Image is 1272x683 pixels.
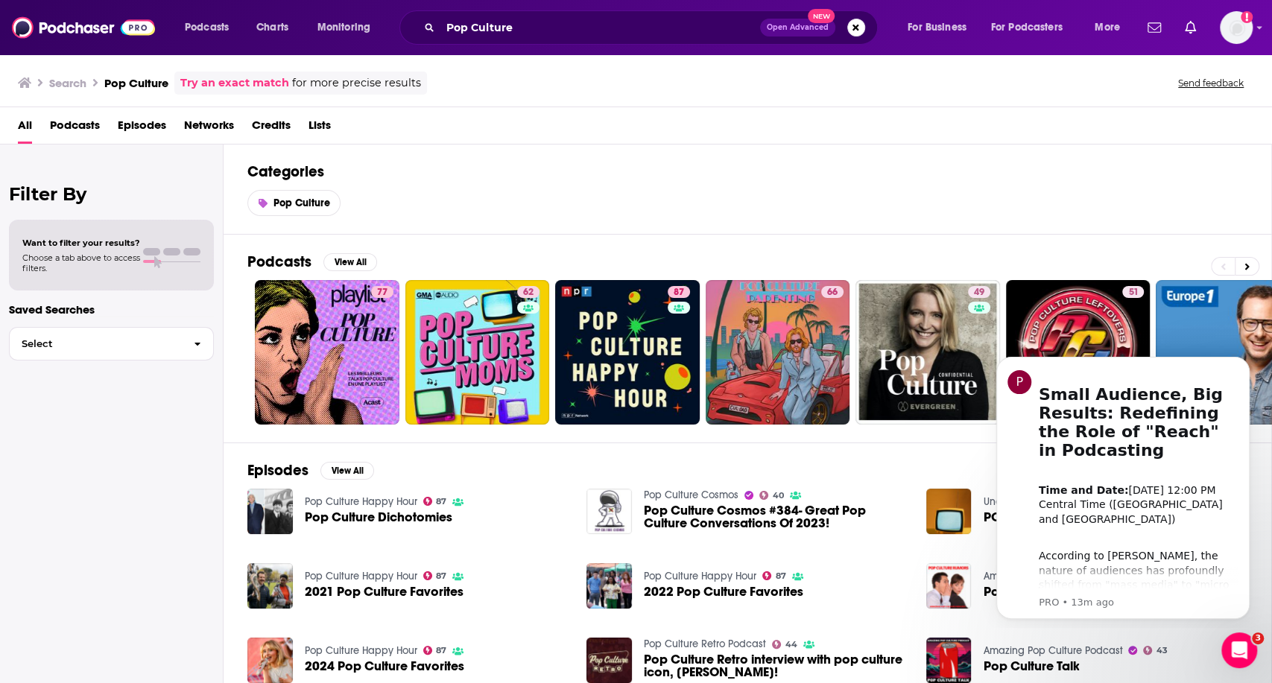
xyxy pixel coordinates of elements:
[273,197,330,209] span: Pop Culture
[247,638,293,683] img: 2024 Pop Culture Favorites
[1084,16,1139,39] button: open menu
[247,563,293,609] img: 2021 Pop Culture Favorites
[1220,11,1253,44] span: Logged in as Janeowenpr
[174,16,248,39] button: open menu
[808,9,835,23] span: New
[983,644,1122,657] a: Amazing Pop Culture Podcast
[668,286,690,298] a: 87
[991,17,1063,38] span: For Podcasters
[926,638,972,683] img: Pop Culture Talk
[644,504,908,530] a: Pop Culture Cosmos #384- Great Pop Culture Conversations Of 2023!
[247,252,377,271] a: PodcastsView All
[247,252,311,271] h2: Podcasts
[926,489,972,534] img: POP CULTURE - Deadly Pop Culture
[104,76,168,90] h3: Pop Culture
[12,13,155,42] img: Podchaser - Follow, Share and Rate Podcasts
[1095,17,1120,38] span: More
[9,302,214,317] p: Saved Searches
[706,280,850,425] a: 66
[1220,11,1253,44] img: User Profile
[18,113,32,144] a: All
[1252,632,1264,644] span: 3
[405,280,550,425] a: 62
[247,16,297,39] a: Charts
[821,286,844,298] a: 66
[1174,77,1248,89] button: Send feedback
[22,252,140,273] span: Choose a tab above to access filters.
[644,489,738,501] a: Pop Culture Cosmos
[760,19,835,36] button: Open AdvancedNew
[586,638,632,683] img: Pop Culture Retro interview with pop culture icon, Mason Reese!
[776,573,786,579] span: 87
[855,280,1000,425] a: 49
[436,498,446,505] span: 87
[323,253,377,271] button: View All
[785,641,797,648] span: 44
[184,113,234,144] a: Networks
[50,113,100,144] a: Podcasts
[974,343,1272,628] iframe: Intercom notifications message
[247,461,308,480] h2: Episodes
[118,113,166,144] a: Episodes
[247,190,341,216] a: Pop Culture
[414,10,892,45] div: Search podcasts, credits, & more...
[307,16,390,39] button: open menu
[586,489,632,534] a: Pop Culture Cosmos #384- Great Pop Culture Conversations Of 2023!
[983,660,1079,673] a: Pop Culture Talk
[252,113,291,144] span: Credits
[644,638,766,650] a: Pop Culture Retro Podcast
[827,285,838,300] span: 66
[308,113,331,144] a: Lists
[1128,285,1138,300] span: 51
[180,74,289,92] a: Try an exact match
[926,563,972,609] a: Pop Culture Rumors
[517,286,540,298] a: 62
[423,497,447,506] a: 87
[644,653,908,679] span: Pop Culture Retro interview with pop culture icon, [PERSON_NAME]!
[305,585,463,598] a: 2021 Pop Culture Favorites
[555,280,700,425] a: 87
[247,162,1247,181] h2: Categories
[247,489,293,534] img: Pop Culture Dichotomies
[586,563,632,609] img: 2022 Pop Culture Favorites
[255,280,399,425] a: 77
[1179,15,1202,40] a: Show notifications dropdown
[440,16,760,39] input: Search podcasts, credits, & more...
[256,17,288,38] span: Charts
[436,573,446,579] span: 87
[1220,11,1253,44] button: Show profile menu
[423,646,447,655] a: 87
[897,16,985,39] button: open menu
[9,183,214,205] h2: Filter By
[644,585,803,598] a: 2022 Pop Culture Favorites
[9,327,214,360] button: Select
[22,238,140,248] span: Want to filter your results?
[773,492,784,499] span: 40
[1221,632,1257,668] iframe: Intercom live chat
[305,570,417,582] a: Pop Culture Happy Hour
[644,570,756,582] a: Pop Culture Happy Hour
[1122,286,1144,298] a: 51
[674,285,684,300] span: 87
[436,647,446,654] span: 87
[644,653,908,679] a: Pop Culture Retro interview with pop culture icon, Mason Reese!
[968,286,990,298] a: 49
[767,24,829,31] span: Open Advanced
[305,511,452,524] span: Pop Culture Dichotomies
